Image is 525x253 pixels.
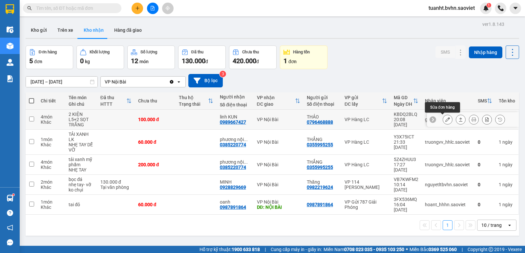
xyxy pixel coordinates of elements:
div: Đơn hàng [39,50,57,54]
div: THẮNG [307,137,338,142]
img: warehouse-icon [7,195,13,202]
div: 0 [478,202,492,207]
div: VP Nội Bài [257,117,300,122]
img: warehouse-icon [7,26,13,33]
div: giangmth_hhlc.saoviet [425,117,471,122]
span: aim [165,6,170,10]
div: 1 [499,202,515,207]
img: icon-new-feature [483,5,489,11]
div: VP Hàng LC [345,117,387,122]
button: caret-down [510,3,521,14]
div: VP Nội Bài [257,199,300,205]
th: Toggle SortBy [474,92,495,110]
div: Số điện thoại [220,102,250,107]
div: VP Gửi 787 Giải Phóng [345,199,387,210]
div: 0355995255 [307,165,333,170]
sup: 3 [220,71,226,77]
div: HTTT [100,101,126,107]
div: Tại văn phòng [100,185,132,190]
span: file-add [150,6,155,10]
div: 0928829669 [220,185,246,190]
div: nguyetltbvhn.saoviet [425,182,471,187]
button: 1 [443,220,452,230]
div: 1 món [41,137,62,142]
th: Toggle SortBy [97,92,135,110]
span: notification [7,225,13,231]
div: 60.000 đ [138,202,172,207]
span: món [139,59,149,64]
div: Người gửi [307,95,338,100]
button: Bộ lọc [188,74,223,87]
span: ... [244,159,248,165]
div: VP Hàng LC [345,162,387,167]
button: Kho nhận [78,22,109,38]
div: NHẸ TAY [69,167,94,172]
div: bọc đá [69,177,94,182]
span: copyright [489,247,493,252]
button: Trên xe [52,22,78,38]
div: 0 [478,182,492,187]
span: 420.000 [233,57,256,65]
th: Toggle SortBy [176,92,216,110]
div: Khối lượng [90,50,110,54]
span: | [462,246,463,253]
div: 1 [499,139,515,145]
div: Nhân viên [425,98,471,103]
div: VP Nội Bài [257,162,300,167]
button: Số lượng12món [127,45,175,69]
img: solution-icon [7,75,13,82]
div: Sửa đơn hàng [425,102,460,113]
div: 1 món [41,199,62,205]
div: tai đỏ [69,202,94,207]
button: file-add [147,3,158,14]
div: 130.000 đ [100,179,132,185]
svg: Clear value [169,79,174,84]
span: message [7,239,13,245]
div: 3FX536MQ [394,197,418,202]
div: Trạng thái [179,101,208,107]
div: Khác [41,119,62,125]
svg: open [507,223,512,228]
div: Chưa thu [138,98,172,103]
div: phương nội bài [220,137,250,142]
div: truongvv_hhlc.saoviet [425,139,471,145]
div: 4 món [41,159,62,165]
button: Đã thu130.000đ [178,45,226,69]
th: Toggle SortBy [390,92,422,110]
span: 1 [283,57,287,65]
div: 1 [499,162,515,167]
div: Khác [41,165,62,170]
span: search [27,6,32,10]
div: Số điện thoại [307,101,338,107]
div: 4 món [41,114,62,119]
div: 2 KIỆN L5+2 SỌT TRẮNG [69,112,94,127]
span: đ [205,59,208,64]
button: Chưa thu420.000đ [229,45,277,69]
div: 0796468888 [307,119,333,125]
div: VP gửi [345,95,382,100]
div: tải xanh mỹ phẩm [69,157,94,167]
sup: 1 [12,194,14,196]
div: ĐC lấy [345,101,382,107]
span: question-circle [7,210,13,216]
img: warehouse-icon [7,43,13,49]
div: 0385220774 [220,142,246,147]
div: Tồn kho [499,98,515,103]
div: 10 / trang [481,222,502,228]
div: 1 [499,182,515,187]
span: đơn [34,59,42,64]
span: kg [85,59,90,64]
div: hoant_hhhn.saoviet [425,202,471,207]
div: 0987891864 [307,202,333,207]
div: 21:33 [DATE] [394,139,418,150]
span: 130.000 [182,57,205,65]
img: warehouse-icon [7,59,13,66]
div: VP Hàng LC [345,139,387,145]
div: VP 114 [PERSON_NAME] [345,179,387,190]
div: Hàng tồn [293,50,310,54]
div: 0355995255 [307,142,333,147]
div: THẢO [307,114,338,119]
th: Toggle SortBy [254,92,304,110]
span: Miền Nam [324,246,404,253]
